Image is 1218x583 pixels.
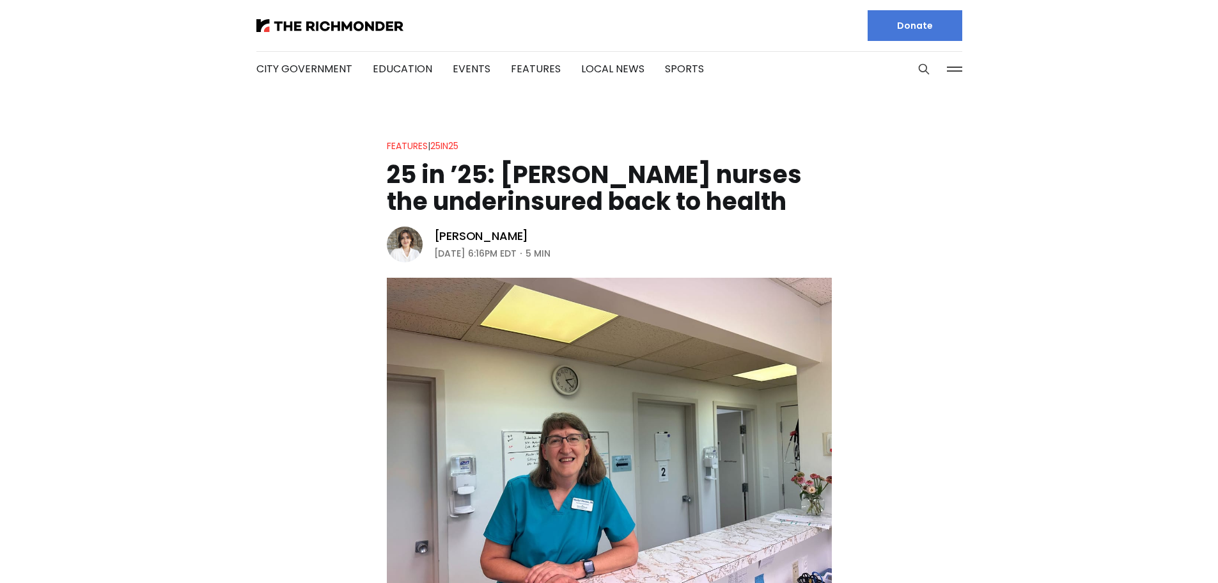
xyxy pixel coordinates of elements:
img: Eleanor Shaw [387,227,423,262]
span: 5 min [526,246,550,261]
a: Events [453,61,490,76]
a: Features [387,140,428,152]
a: Education [373,61,432,76]
button: Search this site [914,60,933,79]
div: | [387,138,458,154]
a: [PERSON_NAME] [434,228,529,244]
img: The Richmonder [256,19,403,32]
a: Sports [665,61,704,76]
a: 25in25 [430,140,458,152]
a: Local News [581,61,644,76]
iframe: portal-trigger [1110,520,1218,583]
a: Donate [868,10,962,41]
a: Features [511,61,561,76]
a: City Government [256,61,352,76]
time: [DATE] 6:16PM EDT [434,246,517,261]
h1: 25 in ’25: [PERSON_NAME] nurses the underinsured back to health [387,161,832,215]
